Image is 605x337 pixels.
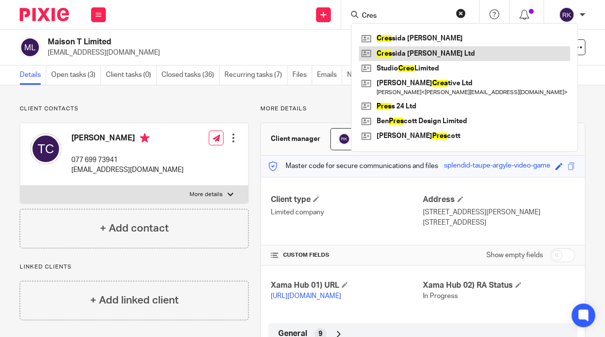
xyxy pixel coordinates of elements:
a: Notes (0) [347,66,381,85]
h4: CUSTOM FIELDS [271,251,423,259]
p: [EMAIL_ADDRESS][DOMAIN_NAME] [48,48,451,58]
p: [STREET_ADDRESS][PERSON_NAME] [423,207,575,217]
p: Master code for secure communications and files [268,161,438,171]
button: Clear [456,8,466,18]
p: Limited company [271,207,423,217]
a: Details [20,66,46,85]
p: Linked clients [20,263,249,271]
img: svg%3E [338,133,350,145]
img: svg%3E [559,7,574,23]
h4: + Add linked client [90,293,179,308]
a: Open tasks (3) [51,66,101,85]
h4: + Add contact [100,221,169,236]
img: svg%3E [20,37,40,58]
label: Show empty fields [486,250,543,260]
a: Closed tasks (36) [161,66,220,85]
h4: [PERSON_NAME] [71,133,184,145]
a: Client tasks (0) [106,66,157,85]
p: 077 699 73941 [71,155,184,165]
h2: Maison T Limited [48,37,371,47]
img: svg%3E [30,133,62,165]
h4: Client type [271,195,423,205]
h4: Address [423,195,575,205]
span: In Progress [423,293,458,300]
a: Files [292,66,312,85]
img: Pixie [20,8,69,21]
p: Client contacts [20,105,249,113]
h3: Client manager [271,134,320,144]
div: splendid-taupe-argyle-video-game [444,161,550,172]
p: More details [190,191,223,199]
i: Primary [140,133,150,143]
input: Search [361,12,449,21]
a: Emails [317,66,342,85]
a: [URL][DOMAIN_NAME] [271,293,341,300]
p: More details [260,105,585,113]
h4: Xama Hub 02) RA Status [423,280,575,291]
a: Recurring tasks (7) [224,66,287,85]
h4: Xama Hub 01) URL [271,280,423,291]
p: [STREET_ADDRESS] [423,218,575,228]
p: [EMAIL_ADDRESS][DOMAIN_NAME] [71,165,184,175]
